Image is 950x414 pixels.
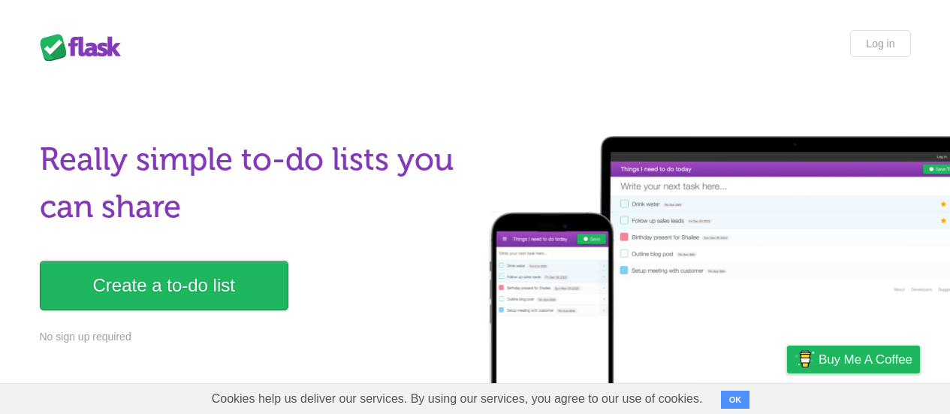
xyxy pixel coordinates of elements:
[850,30,910,57] a: Log in
[40,329,466,345] p: No sign up required
[197,384,718,414] span: Cookies help us deliver our services. By using our services, you agree to our use of cookies.
[40,34,130,61] div: Flask Lists
[787,346,920,373] a: Buy me a coffee
[721,391,750,409] button: OK
[40,136,466,231] h1: Really simple to-do lists you can share
[819,346,912,373] span: Buy me a coffee
[795,346,815,372] img: Buy me a coffee
[40,261,288,310] a: Create a to-do list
